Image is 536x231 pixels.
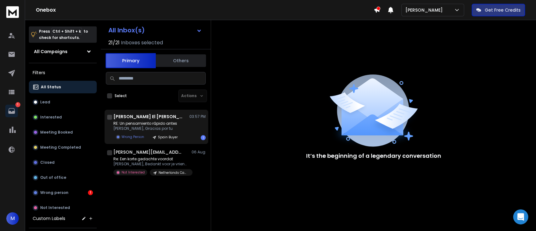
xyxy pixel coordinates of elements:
[192,150,206,155] p: 06 Aug
[36,6,374,14] h1: Onebox
[40,175,66,180] p: Out of office
[29,171,97,184] button: Out of office
[108,39,120,47] span: 21 / 21
[122,170,145,175] p: Not Interested
[40,115,62,120] p: Interested
[29,141,97,154] button: Meeting Completed
[39,28,88,41] p: Press to check for shortcuts.
[108,27,145,33] h1: All Inbox(s)
[29,201,97,214] button: Not Interested
[103,24,207,36] button: All Inbox(s)
[405,7,445,13] p: [PERSON_NAME]
[306,151,441,160] p: It’s the beginning of a legendary conversation
[5,105,18,117] a: 1
[6,6,19,18] img: logo
[201,135,206,140] div: 1
[33,215,65,222] h3: Custom Labels
[113,113,182,120] h1: [PERSON_NAME] El [PERSON_NAME] [PERSON_NAME]
[51,28,82,35] span: Ctrl + Shift + k
[159,170,189,175] p: Netherlands Campaign
[189,114,206,119] p: 03:57 PM
[34,48,68,55] h1: All Campaigns
[40,145,81,150] p: Meeting Completed
[156,54,206,68] button: Others
[29,45,97,58] button: All Campaigns
[113,121,181,126] p: RE: Un pensamiento rápido antes
[29,68,97,77] h3: Filters
[113,149,182,155] h1: [PERSON_NAME][EMAIL_ADDRESS][PERSON_NAME][DOMAIN_NAME]
[6,212,19,225] button: M
[113,162,189,167] p: [PERSON_NAME], Bedankt voor je vriendelijke
[40,130,73,135] p: Meeting Booked
[472,4,525,16] button: Get Free Credits
[158,135,178,140] p: Spain Buyer
[106,53,156,68] button: Primary
[40,205,70,210] p: Not Interested
[29,111,97,124] button: Interested
[29,186,97,199] button: Wrong person1
[121,39,163,47] h3: Inboxes selected
[29,126,97,139] button: Meeting Booked
[40,100,50,105] p: Lead
[513,209,528,224] div: Open Intercom Messenger
[88,190,93,195] div: 1
[40,160,55,165] p: Closed
[115,93,127,98] label: Select
[41,85,61,90] p: All Status
[15,102,20,107] p: 1
[40,190,68,195] p: Wrong person
[29,96,97,108] button: Lead
[113,157,189,162] p: Re: Een korte gedachte voordat
[29,81,97,93] button: All Status
[29,156,97,169] button: Closed
[485,7,521,13] p: Get Free Credits
[113,126,181,131] p: [PERSON_NAME], Gracias por tu
[122,135,144,139] p: Wrong Person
